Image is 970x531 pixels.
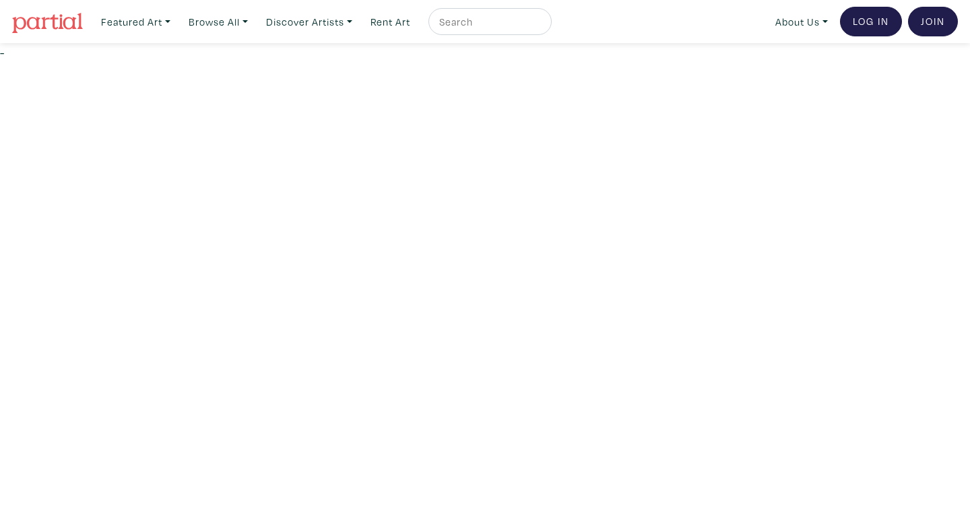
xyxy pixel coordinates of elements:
a: Featured Art [95,8,176,36]
a: Join [908,7,958,36]
a: Browse All [183,8,254,36]
a: Discover Artists [260,8,358,36]
a: Log In [840,7,902,36]
a: About Us [769,8,834,36]
input: Search [438,13,539,30]
a: Rent Art [364,8,416,36]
